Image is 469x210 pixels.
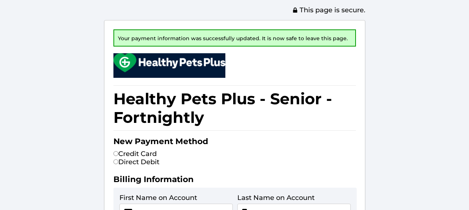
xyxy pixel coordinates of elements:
[119,194,197,202] label: First Name on Account
[113,158,159,166] label: Direct Debit
[237,194,315,202] label: Last Name on Account
[292,6,365,14] span: This page is secure.
[118,35,348,42] span: Your payment information was successfully updated. It is now safe to leave this page.
[113,151,118,156] input: Credit Card
[113,174,356,188] h2: Billing Information
[113,53,225,72] img: small.png
[113,85,356,131] h1: Healthy Pets Plus - Senior - Fortnightly
[113,159,118,164] input: Direct Debit
[113,150,157,158] label: Credit Card
[113,136,356,150] h2: New Payment Method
